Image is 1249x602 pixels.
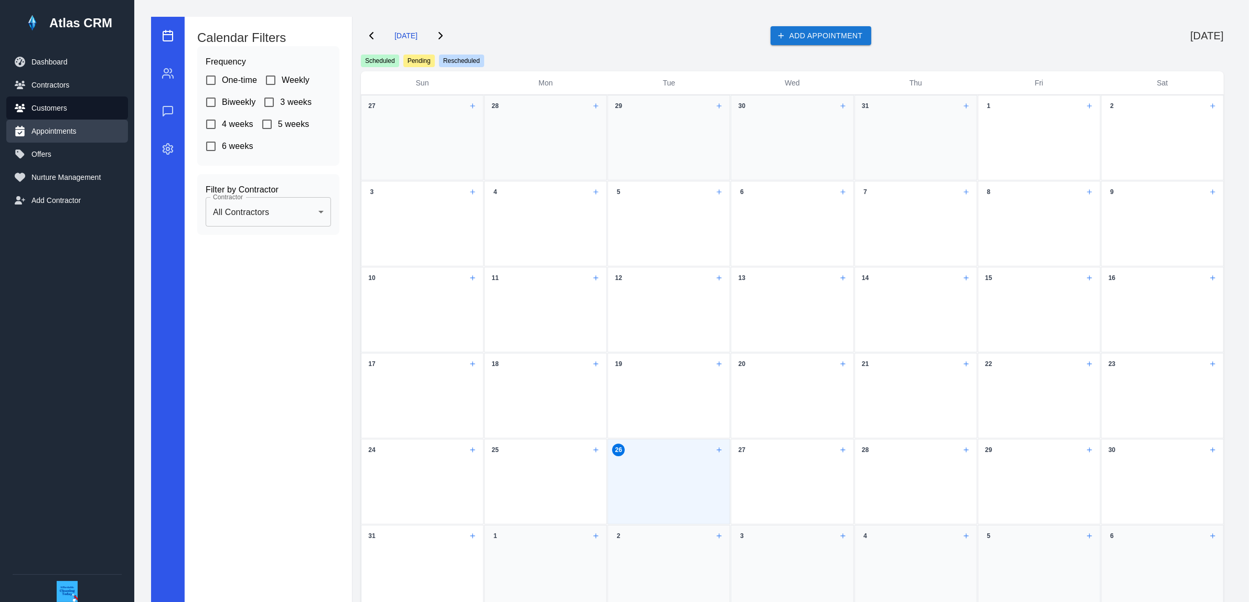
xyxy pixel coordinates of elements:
[735,444,748,456] div: 27
[735,100,748,112] div: 30
[6,96,128,120] button: Customers
[735,530,748,542] div: 3
[612,358,625,370] div: 19
[859,358,872,370] div: 21
[222,140,253,153] span: 6 weeks
[1106,358,1118,370] div: 23
[366,100,378,112] div: 27
[366,444,378,456] div: 24
[735,186,748,198] div: 6
[612,100,625,112] div: 29
[489,272,501,284] div: 11
[206,55,331,69] h6: Frequency
[361,71,484,94] div: Sun
[983,530,995,542] div: 5
[735,358,748,370] div: 20
[403,55,435,67] span: Pending
[206,197,331,227] div: All Contractors
[612,272,625,284] div: 12
[859,444,872,456] div: 28
[6,143,128,166] button: Offers
[1101,71,1224,94] div: Sat
[197,29,339,46] h5: Calendar Filters
[280,96,312,109] span: 3 weeks
[489,100,501,112] div: 28
[213,192,243,201] label: Contractor
[282,74,309,87] span: Weekly
[489,530,501,542] div: 1
[22,13,43,34] img: Atlas Logo
[612,444,625,456] div: 26
[49,15,112,31] h1: Atlas CRM
[366,530,378,542] div: 31
[612,530,625,542] div: 2
[6,189,128,212] button: Add Contractor
[1106,272,1118,284] div: 16
[1190,27,1224,44] h6: [DATE]
[366,358,378,370] div: 17
[489,444,501,456] div: 25
[489,186,501,198] div: 4
[386,26,426,45] button: [DATE]
[859,530,872,542] div: 4
[855,71,977,94] div: Thu
[612,186,625,198] div: 5
[366,186,378,198] div: 3
[1106,186,1118,198] div: 9
[859,272,872,284] div: 14
[735,272,748,284] div: 13
[1106,530,1118,542] div: 6
[222,118,253,131] span: 4 weeks
[6,50,128,73] button: Dashboard
[607,71,730,94] div: Tue
[361,55,399,67] span: Scheduled
[439,55,484,67] span: Rescheduled
[983,100,995,112] div: 1
[278,118,309,131] span: 5 weeks
[484,71,607,94] div: Mon
[978,71,1101,94] div: Fri
[6,166,128,189] button: Nurture Management
[731,71,853,94] div: Wed
[1106,444,1118,456] div: 30
[206,182,331,197] h6: Filter by Contractor
[366,272,378,284] div: 10
[6,120,128,143] button: Appointments
[6,73,128,96] button: Contractors
[983,272,995,284] div: 15
[859,100,872,112] div: 31
[983,358,995,370] div: 22
[983,444,995,456] div: 29
[983,186,995,198] div: 8
[859,186,872,198] div: 7
[222,74,257,87] span: One-time
[489,358,501,370] div: 18
[771,26,871,46] button: Add Appointment
[222,96,255,109] span: Biweekly
[57,581,78,602] img: ACT Logo
[1106,100,1118,112] div: 2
